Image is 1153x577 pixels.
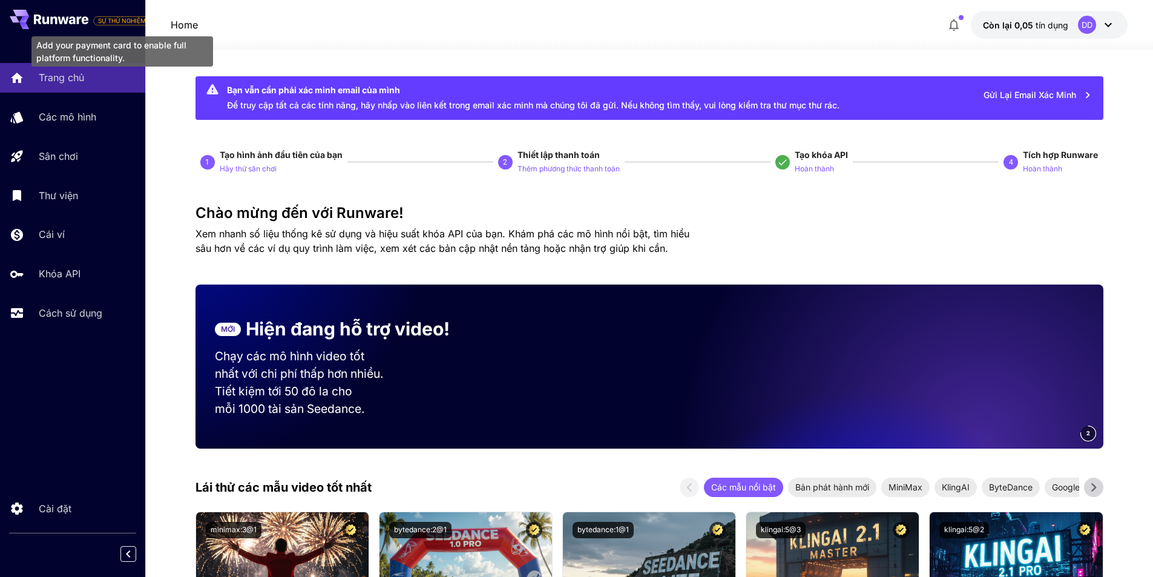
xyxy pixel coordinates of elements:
[211,525,257,534] font: minimax:3@1
[989,482,1033,492] font: ByteDance
[983,19,1068,31] div: 0,05 đô la
[227,100,839,110] font: Để truy cập tất cả các tính năng, hãy nhấp vào liên kết trong email xác minh mà chúng tôi đã gửi....
[205,158,209,167] font: 1
[389,522,452,538] button: bytedance:2@1
[711,482,776,492] font: Các mẫu nổi bật
[1052,482,1097,492] font: Google Veo
[977,82,1099,107] button: Gửi lại email xác minh
[704,478,783,497] div: Các mẫu nổi bật
[577,525,629,534] font: bytedance:1@1
[526,522,542,538] button: Mẫu được chứng nhận – Được kiểm tra để có hiệu suất tốt nhất và bao gồm giấy phép thương mại.
[39,71,84,84] font: Trang chủ
[394,525,447,534] font: bytedance:2@1
[39,111,96,123] font: Các mô hình
[98,17,146,24] font: SỰ THỬ NGHIỆM
[120,546,136,562] button: Thu gọn thanh bên
[220,164,277,173] font: Hãy thử sân chơi
[1009,158,1013,167] font: 4
[881,478,930,497] div: MiniMax
[1023,150,1098,160] font: Tích hợp Runware
[39,150,78,162] font: Sân chơi
[971,11,1128,39] button: 0,05 đô laDD
[944,525,984,534] font: klingai:5@2
[503,158,507,167] font: 2
[39,190,78,202] font: Thư viện
[942,482,970,492] font: KlingAI
[39,228,65,240] font: Cái ví
[795,161,834,176] button: Hoàn thành
[795,150,848,160] font: Tạo khóa API
[984,90,1076,100] font: Gửi lại email xác minh
[517,164,620,173] font: Thêm phương thức thanh toán
[195,228,689,254] font: Xem nhanh số liệu thống kê sử dụng và hiệu suất khóa API của bạn. Khám phá các mô hình nổi bật, t...
[39,268,80,280] font: Khóa API
[1023,164,1062,173] font: Hoàn thành
[795,164,834,173] font: Hoàn thành
[39,307,102,319] font: Cách sử dụng
[1086,429,1090,438] span: 2
[246,318,450,340] font: Hiện đang hỗ trợ video!
[1036,20,1068,30] font: tín dụng
[1077,522,1093,538] button: Mẫu được chứng nhận – Được kiểm tra để có hiệu suất tốt nhất và bao gồm giấy phép thương mại.
[1082,20,1092,30] font: DD
[935,478,977,497] div: KlingAI
[215,384,365,416] font: Tiết kiệm tới 50 đô la cho mỗi 1000 tài sản Seedance.
[756,522,806,538] button: klingai:5@3
[171,18,198,32] a: Home
[343,522,359,538] button: Mẫu được chứng nhận – Được kiểm tra để có hiệu suất tốt nhất và bao gồm giấy phép thương mại.
[31,36,213,67] div: Add your payment card to enable full platform functionality.
[206,522,261,538] button: minimax:3@1
[709,522,726,538] button: Mẫu được chứng nhận – Được kiểm tra để có hiệu suất tốt nhất và bao gồm giấy phép thương mại.
[93,13,151,28] span: Thêm thẻ thanh toán của bạn để sử dụng đầy đủ chức năng của nền tảng.
[1045,478,1105,497] div: Google Veo
[171,18,198,32] nav: vụn bánh mì
[1023,161,1062,176] button: Hoàn thành
[795,482,869,492] font: Bản phát hành mới
[227,85,400,95] font: Bạn vẫn cần phải xác minh email của mình
[221,325,235,334] font: MỚI
[517,150,600,160] font: Thiết lập thanh toán
[889,482,922,492] font: MiniMax
[573,522,634,538] button: bytedance:1@1
[39,503,71,515] font: Cài đặt
[983,20,1033,30] font: Còn lại 0,05
[130,543,145,565] div: Thu gọn thanh bên
[982,478,1040,497] div: ByteDance
[195,204,404,222] font: Chào mừng đến với Runware!
[220,161,277,176] button: Hãy thử sân chơi
[893,522,909,538] button: Mẫu được chứng nhận – Được kiểm tra để có hiệu suất tốt nhất và bao gồm giấy phép thương mại.
[195,480,372,495] font: Lái thử các mẫu video tốt nhất
[220,150,343,160] font: Tạo hình ảnh đầu tiên của bạn
[761,525,801,534] font: klingai:5@3
[517,161,620,176] button: Thêm phương thức thanh toán
[215,349,384,381] font: Chạy các mô hình video tốt nhất với chi phí thấp hơn nhiều.
[788,478,876,497] div: Bản phát hành mới
[939,522,989,538] button: klingai:5@2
